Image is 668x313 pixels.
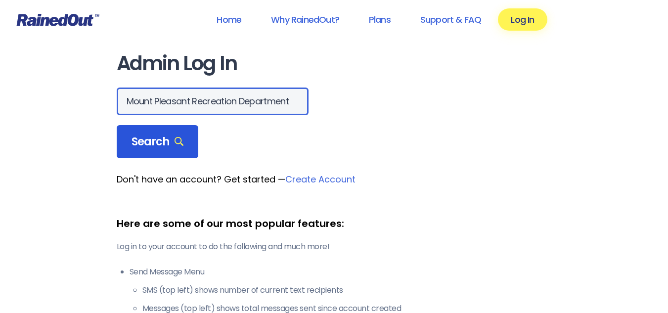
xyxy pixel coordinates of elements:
a: Home [204,8,254,31]
div: Search [117,125,199,159]
div: Here are some of our most popular features: [117,216,552,231]
a: Log In [498,8,547,31]
a: Plans [356,8,403,31]
h1: Admin Log In [117,52,552,75]
span: Search [132,135,184,149]
input: Search Orgs… [117,88,309,115]
a: Why RainedOut? [258,8,352,31]
a: Support & FAQ [407,8,494,31]
li: SMS (top left) shows number of current text recipients [142,284,552,296]
a: Create Account [285,173,356,185]
p: Log in to your account to do the following and much more! [117,241,552,253]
